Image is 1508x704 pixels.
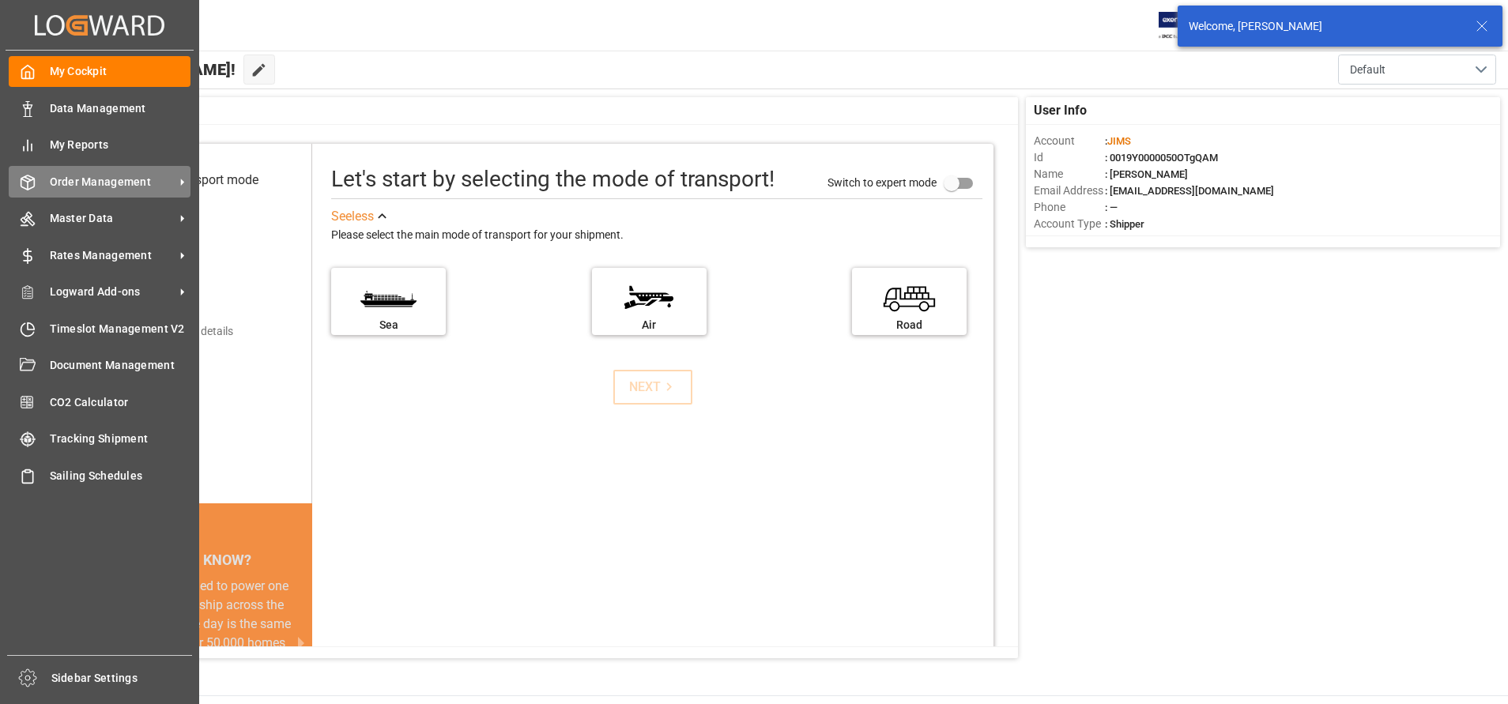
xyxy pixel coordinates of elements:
span: Tracking Shipment [50,431,191,447]
div: Welcome, [PERSON_NAME] [1189,18,1461,35]
div: Air [600,317,699,333]
span: My Reports [50,137,191,153]
a: Data Management [9,92,190,123]
span: Default [1350,62,1385,78]
div: Select transport mode [136,171,258,190]
span: Timeslot Management V2 [50,321,191,337]
span: Switch to expert mode [828,176,937,189]
a: My Cockpit [9,56,190,87]
a: Sailing Schedules [9,460,190,491]
span: : [PERSON_NAME] [1105,168,1188,180]
a: Tracking Shipment [9,424,190,454]
div: Let's start by selecting the mode of transport! [331,163,775,196]
span: Document Management [50,357,191,374]
a: Document Management [9,350,190,381]
span: Rates Management [50,247,175,264]
span: Account [1034,133,1105,149]
span: Master Data [50,210,175,227]
span: Data Management [50,100,191,117]
button: open menu [1338,55,1496,85]
span: : [EMAIL_ADDRESS][DOMAIN_NAME] [1105,185,1274,197]
img: Exertis%20JAM%20-%20Email%20Logo.jpg_1722504956.jpg [1159,12,1213,40]
div: Road [860,317,959,333]
span: Sailing Schedules [50,468,191,484]
a: CO2 Calculator [9,386,190,417]
span: Order Management [50,174,175,190]
span: Sidebar Settings [51,670,193,687]
div: Please select the main mode of transport for your shipment. [331,226,982,245]
span: User Info [1034,101,1087,120]
span: JIMS [1107,135,1131,147]
div: Add shipping details [134,323,233,340]
div: NEXT [629,378,677,397]
a: My Reports [9,130,190,160]
span: : — [1105,201,1118,213]
span: Id [1034,149,1105,166]
span: My Cockpit [50,63,191,80]
button: NEXT [613,370,692,405]
div: See less [331,207,374,226]
span: Logward Add-ons [50,284,175,300]
span: Hello [PERSON_NAME]! [66,55,236,85]
div: Sea [339,317,438,333]
span: : [1105,135,1131,147]
span: Phone [1034,199,1105,216]
a: Timeslot Management V2 [9,313,190,344]
span: Account Type [1034,216,1105,232]
span: : Shipper [1105,218,1144,230]
span: : 0019Y0000050OTgQAM [1105,152,1218,164]
span: CO2 Calculator [50,394,191,411]
span: Name [1034,166,1105,183]
span: Email Address [1034,183,1105,199]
